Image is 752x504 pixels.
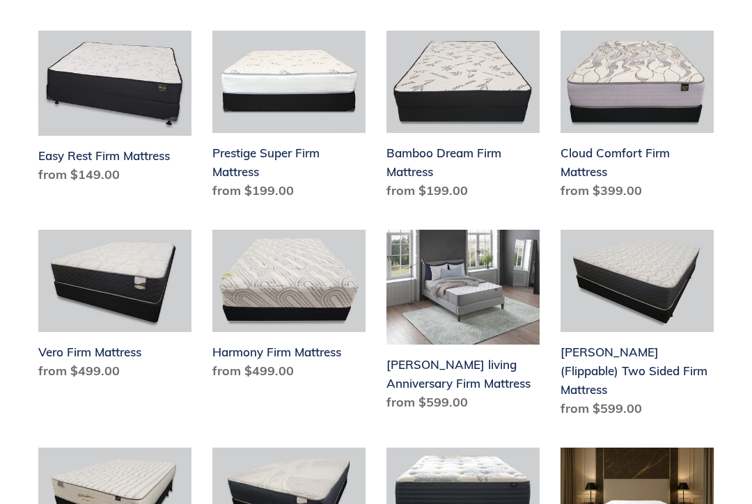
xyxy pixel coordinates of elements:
a: Del Ray (Flippable) Two Sided Firm Mattress [561,230,714,423]
a: Easy Rest Firm Mattress [38,31,191,189]
a: Prestige Super Firm Mattress [212,31,366,205]
a: Vero Firm Mattress [38,230,191,386]
a: Bamboo Dream Firm Mattress [386,31,540,205]
a: Cloud Comfort Firm Mattress [561,31,714,205]
a: Harmony Firm Mattress [212,230,366,386]
a: Scott living Anniversary Firm Mattress [386,230,540,417]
